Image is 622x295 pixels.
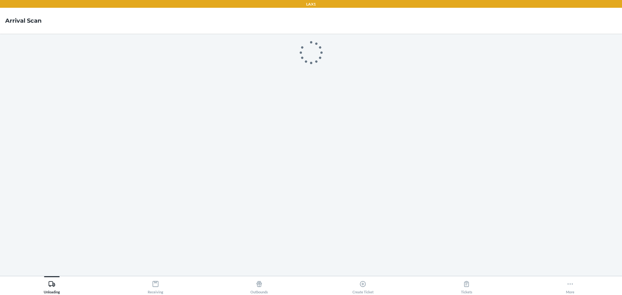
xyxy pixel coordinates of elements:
div: Tickets [461,278,472,294]
div: Unloading [44,278,60,294]
h4: Arrival Scan [5,17,41,25]
button: More [518,276,622,294]
div: More [566,278,574,294]
div: Outbounds [250,278,268,294]
button: Create Ticket [311,276,415,294]
div: Receiving [148,278,163,294]
button: Tickets [415,276,518,294]
p: LAX1 [306,1,316,7]
button: Outbounds [207,276,311,294]
button: Receiving [104,276,207,294]
div: Create Ticket [352,278,374,294]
